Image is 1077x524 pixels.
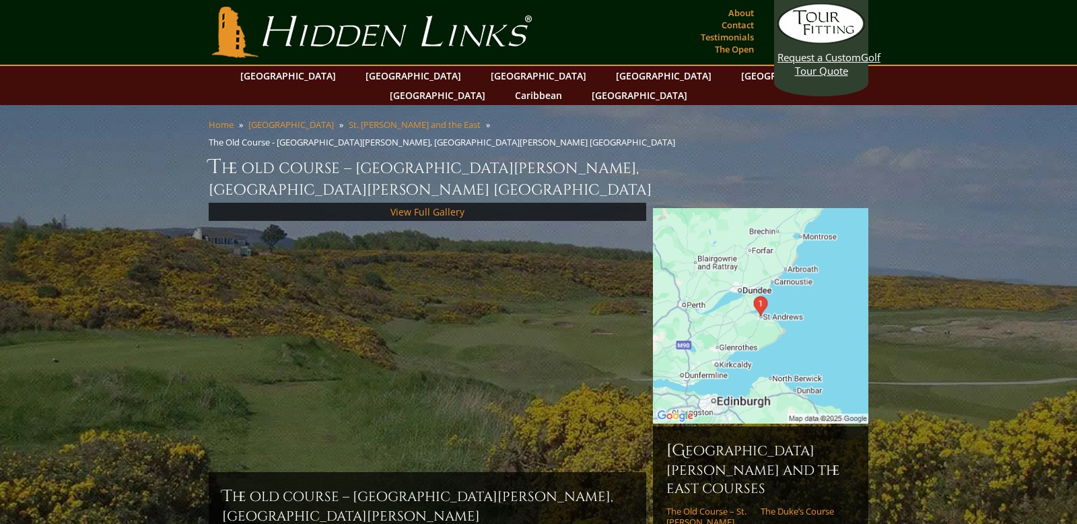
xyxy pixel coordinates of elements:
[234,66,343,86] a: [GEOGRAPHIC_DATA]
[209,136,681,148] li: The Old Course - [GEOGRAPHIC_DATA][PERSON_NAME], [GEOGRAPHIC_DATA][PERSON_NAME] [GEOGRAPHIC_DATA]
[725,3,757,22] a: About
[209,119,234,131] a: Home
[383,86,492,105] a: [GEOGRAPHIC_DATA]
[761,506,846,517] a: The Duke’s Course
[585,86,694,105] a: [GEOGRAPHIC_DATA]
[359,66,468,86] a: [GEOGRAPHIC_DATA]
[508,86,569,105] a: Caribbean
[711,40,757,59] a: The Open
[777,3,865,77] a: Request a CustomGolf Tour Quote
[718,15,757,34] a: Contact
[484,66,593,86] a: [GEOGRAPHIC_DATA]
[734,66,843,86] a: [GEOGRAPHIC_DATA]
[609,66,718,86] a: [GEOGRAPHIC_DATA]
[653,208,868,424] img: Google Map of St Andrews Links, St Andrews, United Kingdom
[777,51,861,64] span: Request a Custom
[248,119,334,131] a: [GEOGRAPHIC_DATA]
[666,440,855,498] h6: [GEOGRAPHIC_DATA][PERSON_NAME] and the East Courses
[209,154,868,200] h1: The Old Course – [GEOGRAPHIC_DATA][PERSON_NAME], [GEOGRAPHIC_DATA][PERSON_NAME] [GEOGRAPHIC_DATA]
[697,28,757,46] a: Testimonials
[349,119,481,131] a: St. [PERSON_NAME] and the East
[390,205,464,218] a: View Full Gallery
